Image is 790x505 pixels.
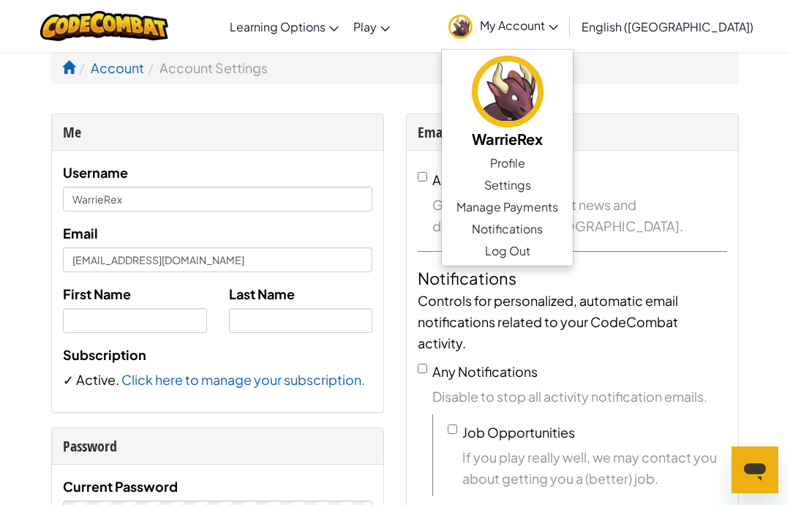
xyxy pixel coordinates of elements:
[222,7,346,46] a: Learning Options
[40,11,168,41] img: CodeCombat logo
[731,446,778,493] iframe: Button to launch messaging window
[441,3,565,49] a: My Account
[574,7,761,46] a: English ([GEOGRAPHIC_DATA])
[442,152,573,174] a: Profile
[76,371,116,388] span: Active
[121,371,365,388] a: Click here to manage your subscription.
[63,162,128,183] label: Username
[442,196,573,218] a: Manage Payments
[63,121,372,143] div: Me
[432,171,534,188] label: Announcements
[432,386,727,407] span: Disable to stop all activity notification emails.
[63,225,98,242] span: Email
[432,194,727,236] span: Get emails on the latest news and developments at [GEOGRAPHIC_DATA].
[63,476,178,497] label: Current Password
[418,292,678,351] span: Controls for personalized, automatic email notifications related to your CodeCombat activity.
[116,371,121,388] span: .
[63,435,372,457] div: Password
[63,371,76,388] span: ✓
[448,15,473,39] img: avatar
[91,59,144,76] a: Account
[472,220,543,238] span: Notifications
[442,240,573,262] a: Log Out
[442,174,573,196] a: Settings
[63,344,146,365] label: Subscription
[63,283,131,304] label: First Name
[582,19,753,34] span: English ([GEOGRAPHIC_DATA])
[418,121,727,143] div: Emails
[480,18,558,33] span: My Account
[472,56,543,127] img: avatar
[432,363,538,380] label: Any Notifications
[230,19,326,34] span: Learning Options
[442,53,573,152] a: WarrieRex
[229,283,295,304] label: Last Name
[442,218,573,240] a: Notifications
[462,446,727,489] span: If you play really well, we may contact you about getting you a (better) job.
[144,57,268,78] li: Account Settings
[456,127,558,150] h5: WarrieRex
[353,19,377,34] span: Play
[462,424,575,441] label: Job Opportunities
[346,7,397,46] a: Play
[418,266,727,290] h4: Notifications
